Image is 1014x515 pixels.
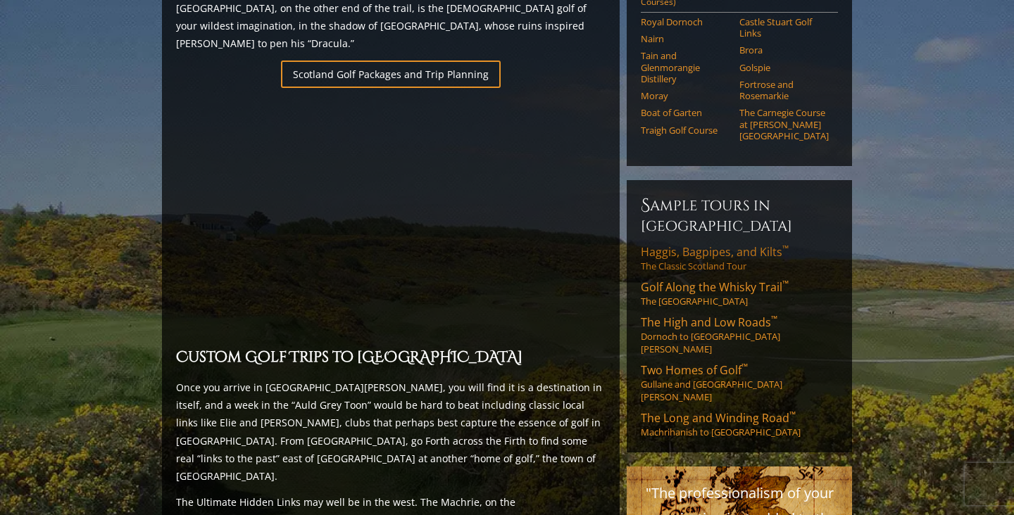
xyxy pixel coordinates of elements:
[739,79,829,102] a: Fortrose and Rosemarkie
[641,90,730,101] a: Moray
[782,243,789,255] sup: ™
[641,125,730,136] a: Traigh Golf Course
[641,33,730,44] a: Nairn
[641,244,789,260] span: Haggis, Bagpipes, and Kilts
[641,279,838,307] a: Golf Along the Whisky Trail™The [GEOGRAPHIC_DATA]
[176,346,606,370] h2: Custom Golf Trips to [GEOGRAPHIC_DATA]
[641,314,838,355] a: The High and Low Roads™Dornoch to [GEOGRAPHIC_DATA][PERSON_NAME]
[176,379,606,485] p: Once you arrive in [GEOGRAPHIC_DATA][PERSON_NAME], you will find it is a destination in itself, a...
[641,314,777,330] span: The High and Low Roads
[641,410,838,438] a: The Long and Winding Road™Machrihanish to [GEOGRAPHIC_DATA]
[641,362,748,378] span: Two Homes of Golf
[641,362,838,403] a: Two Homes of Golf™Gullane and [GEOGRAPHIC_DATA][PERSON_NAME]
[176,96,606,338] iframe: Sir-Nick-favorite-Open-Rota-Venues
[641,410,796,426] span: The Long and Winding Road
[641,16,730,27] a: Royal Dornoch
[739,16,829,39] a: Castle Stuart Golf Links
[641,194,838,236] h6: Sample Tours in [GEOGRAPHIC_DATA]
[641,50,730,84] a: Tain and Glenmorangie Distillery
[782,278,789,290] sup: ™
[741,361,748,373] sup: ™
[641,279,789,295] span: Golf Along the Whisky Trail
[739,62,829,73] a: Golspie
[771,313,777,325] sup: ™
[739,44,829,56] a: Brora
[739,107,829,141] a: The Carnegie Course at [PERSON_NAME][GEOGRAPHIC_DATA]
[641,244,838,272] a: Haggis, Bagpipes, and Kilts™The Classic Scotland Tour
[641,107,730,118] a: Boat of Garten
[281,61,501,88] a: Scotland Golf Packages and Trip Planning
[789,409,796,421] sup: ™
